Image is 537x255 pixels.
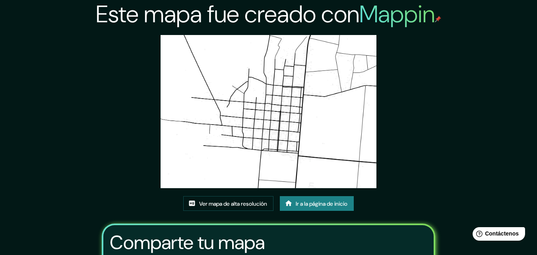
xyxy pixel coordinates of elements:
a: Ir a la página de inicio [280,196,354,211]
font: Ver mapa de alta resolución [199,200,267,207]
img: pin de mapeo [435,16,441,22]
iframe: Lanzador de widgets de ayuda [466,224,528,246]
img: created-map [161,35,377,188]
font: Ir a la página de inicio [296,200,347,207]
font: Comparte tu mapa [110,230,265,255]
a: Ver mapa de alta resolución [183,196,273,211]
